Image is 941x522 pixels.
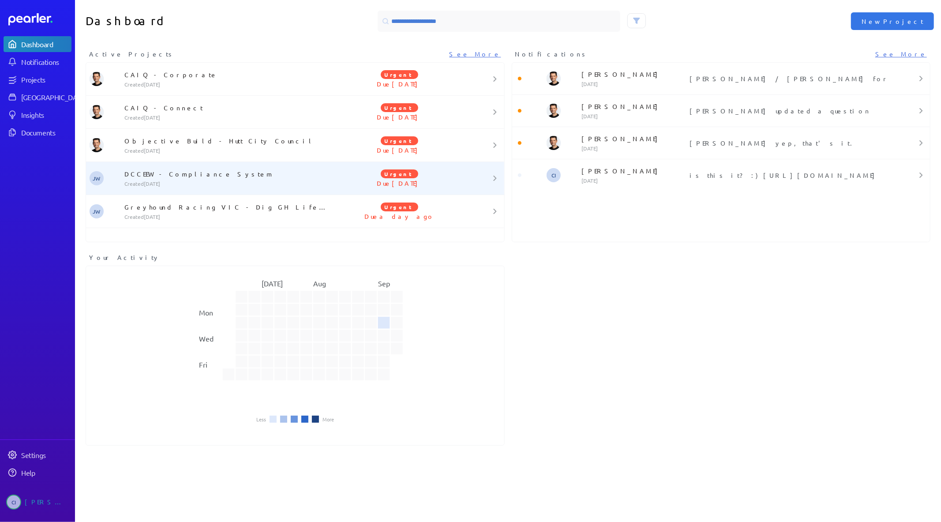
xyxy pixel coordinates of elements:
[124,203,330,211] p: Greyhound Racing VIC - Dig GH Lifecyle Tracking
[381,103,418,112] span: Urgent
[690,139,892,147] p: [PERSON_NAME] yep, that's it.
[322,417,334,422] li: More
[581,102,686,111] p: [PERSON_NAME]
[547,104,561,118] img: James Layton
[21,75,71,84] div: Projects
[90,72,104,86] img: James Layton
[581,113,686,120] p: [DATE]
[330,113,469,121] p: Due [DATE]
[581,134,686,143] p: [PERSON_NAME]
[4,89,71,105] a: [GEOGRAPHIC_DATA]
[330,79,469,88] p: Due [DATE]
[581,145,686,152] p: [DATE]
[547,71,561,86] img: James Layton
[262,279,283,288] text: [DATE]
[4,36,71,52] a: Dashboard
[21,468,71,477] div: Help
[90,138,104,152] img: James Layton
[124,136,330,145] p: Objective Build - Hutt City Council
[86,11,292,32] h1: Dashboard
[21,110,71,119] div: Insights
[25,495,69,510] div: [PERSON_NAME]
[124,114,330,121] p: Created [DATE]
[4,465,71,481] a: Help
[256,417,266,422] li: Less
[851,12,934,30] button: New Project
[581,80,686,87] p: [DATE]
[450,49,501,59] a: See More
[199,334,214,343] text: Wed
[690,171,892,180] p: is this it? :) [URL][DOMAIN_NAME]
[381,169,418,178] span: Urgent
[8,13,71,26] a: Dashboard
[90,171,104,185] span: Jeremy Williams
[124,213,330,220] p: Created [DATE]
[199,360,207,369] text: Fri
[21,57,71,66] div: Notifications
[21,128,71,137] div: Documents
[381,70,418,79] span: Urgent
[4,54,71,70] a: Notifications
[381,203,418,211] span: Urgent
[124,180,330,187] p: Created [DATE]
[4,447,71,463] a: Settings
[124,147,330,154] p: Created [DATE]
[4,124,71,140] a: Documents
[90,204,104,218] span: Jeremy Williams
[875,49,927,59] a: See More
[547,136,561,150] img: James Layton
[330,146,469,154] p: Due [DATE]
[124,70,330,79] p: CAIQ - Corporate
[581,166,686,175] p: [PERSON_NAME]
[21,451,71,459] div: Settings
[515,49,589,59] span: Notifications
[381,136,418,145] span: Urgent
[862,17,923,26] span: New Project
[690,106,892,115] p: [PERSON_NAME] updated a question
[4,71,71,87] a: Projects
[330,179,469,188] p: Due [DATE]
[124,103,330,112] p: CAIQ - Connect
[547,168,561,182] span: Carolina Irigoyen
[4,491,71,513] a: CI[PERSON_NAME]
[6,495,21,510] span: Carolina Irigoyen
[89,253,160,262] span: Your Activity
[581,70,686,79] p: [PERSON_NAME]
[313,279,326,288] text: Aug
[21,40,71,49] div: Dashboard
[89,49,175,59] span: Active Projects
[124,81,330,88] p: Created [DATE]
[330,212,469,221] p: Due a day ago
[21,93,87,101] div: [GEOGRAPHIC_DATA]
[690,74,892,83] p: [PERSON_NAME] / [PERSON_NAME] for review. NB. we don't do ISO 22301 which is for business continu...
[4,107,71,123] a: Insights
[90,105,104,119] img: James Layton
[199,308,213,317] text: Mon
[124,169,330,178] p: DCCEEW - Compliance System
[378,279,390,288] text: Sep
[581,177,686,184] p: [DATE]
